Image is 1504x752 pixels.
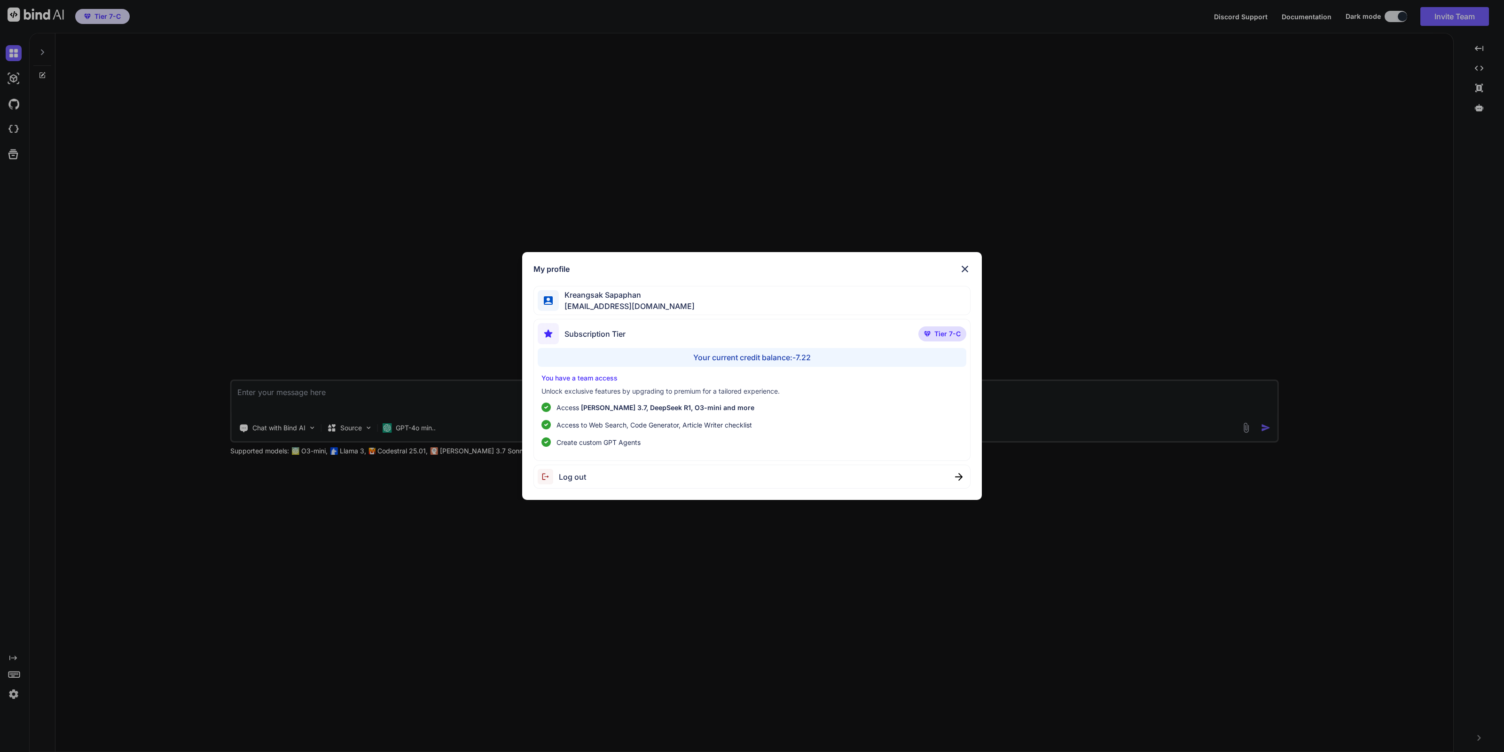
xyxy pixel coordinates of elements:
[541,437,551,447] img: checklist
[955,473,963,481] img: close
[934,329,961,339] span: Tier 7-C
[541,420,551,429] img: checklist
[538,348,966,367] div: Your current credit balance: -7.22
[533,263,570,275] h1: My profile
[541,373,963,383] p: You have a team access
[541,403,551,412] img: checklist
[559,289,695,301] span: Kreangsak Sapaphan
[581,404,754,412] span: [PERSON_NAME] 3.7, DeepSeek R1, O3-mini and more
[556,437,641,447] span: Create custom GPT Agents
[556,403,754,412] p: Access
[959,263,971,275] img: close
[538,469,559,484] img: logout
[541,387,963,396] p: Unlock exclusive features by upgrading to premium for a tailored experience.
[924,331,931,337] img: premium
[538,323,559,344] img: subscription
[559,471,586,483] span: Log out
[564,328,626,340] span: Subscription Tier
[556,420,752,430] span: Access to Web Search, Code Generator, Article Writer checklist
[559,301,695,312] span: [EMAIL_ADDRESS][DOMAIN_NAME]
[544,296,553,305] img: profile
